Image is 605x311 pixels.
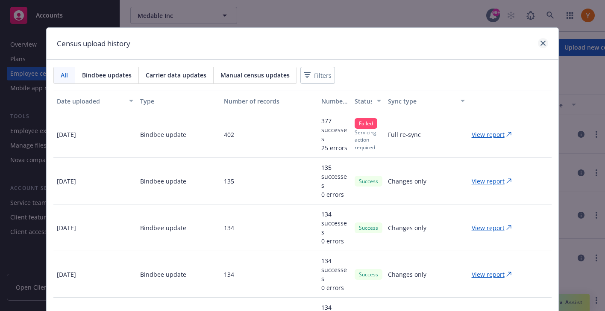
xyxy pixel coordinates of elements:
[140,270,186,279] p: Bindbee update
[355,222,382,233] div: Success
[57,38,130,49] h1: Census upload history
[302,69,333,82] span: Filters
[146,71,206,80] span: Carrier data updates
[140,177,186,186] p: Bindbee update
[224,130,234,139] p: 402
[140,97,217,106] div: Type
[321,143,348,152] p: 25 errors
[53,91,137,111] button: Date uploaded
[355,269,382,280] div: Success
[140,223,186,232] p: Bindbee update
[318,91,351,111] button: Number of successes/errors
[472,223,518,232] a: View report
[57,177,76,186] p: [DATE]
[472,223,505,232] p: View report
[472,177,505,186] p: View report
[224,270,234,279] p: 134
[321,256,348,283] p: 134 successes
[82,71,132,80] span: Bindbee updates
[220,71,290,80] span: Manual census updates
[385,91,468,111] button: Sync type
[321,237,348,246] p: 0 errors
[321,210,348,237] p: 134 successes
[355,129,381,151] p: Servicing action required
[321,190,348,199] p: 0 errors
[388,97,455,106] div: Sync type
[321,283,348,292] p: 0 errors
[57,130,76,139] p: [DATE]
[538,38,548,48] a: close
[388,130,421,139] p: Full re-sync
[355,97,372,106] div: Status
[355,176,382,187] div: Success
[388,270,426,279] p: Changes only
[57,270,76,279] p: [DATE]
[224,223,234,232] p: 134
[321,163,348,190] p: 135 successes
[314,71,332,80] span: Filters
[321,116,348,143] p: 377 successes
[472,130,518,139] a: View report
[57,223,76,232] p: [DATE]
[472,270,505,279] p: View report
[61,71,68,80] span: All
[224,177,234,186] p: 135
[472,177,518,186] a: View report
[224,97,314,106] div: Number of records
[220,91,318,111] button: Number of records
[351,91,385,111] button: Status
[321,97,348,106] div: Number of successes/errors
[137,91,220,111] button: Type
[355,118,377,129] div: Failed
[140,130,186,139] p: Bindbee update
[300,67,335,84] button: Filters
[472,130,505,139] p: View report
[388,177,426,186] p: Changes only
[57,97,124,106] div: Date uploaded
[472,270,518,279] a: View report
[388,223,426,232] p: Changes only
